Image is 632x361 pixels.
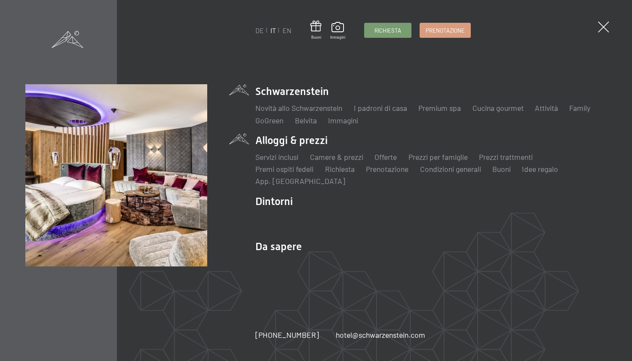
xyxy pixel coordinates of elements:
a: Idee regalo [522,164,558,174]
span: Richiesta [374,27,401,34]
span: Immagini [330,35,345,40]
span: [PHONE_NUMBER] [255,330,319,340]
a: Cucina gourmet [472,103,524,113]
a: Attività [535,103,558,113]
a: Novità allo Schwarzenstein [255,103,342,113]
a: App. [GEOGRAPHIC_DATA] [255,176,345,186]
a: Buoni [310,21,322,40]
a: Prezzi per famiglie [408,152,468,162]
a: Condizioni generali [420,164,481,174]
a: Servizi inclusi [255,152,298,162]
a: I padroni di casa [354,103,407,113]
a: [PHONE_NUMBER] [255,330,319,340]
a: Offerte [374,152,397,162]
a: Belvita [295,116,317,125]
a: Richiesta [365,23,411,37]
a: DE [255,26,264,34]
a: Prenotazione [366,164,408,174]
a: Immagini [328,116,358,125]
a: hotel@schwarzenstein.com [336,330,425,340]
a: Premi ospiti fedeli [255,164,313,174]
a: Prezzi trattmenti [479,152,533,162]
a: Camere & prezzi [310,152,363,162]
a: Buoni [492,164,511,174]
a: EN [282,26,291,34]
a: Family [569,103,590,113]
a: GoGreen [255,116,283,125]
span: Prenotazione [426,27,465,34]
a: Richiesta [325,164,355,174]
a: IT [270,26,276,34]
a: Prenotazione [420,23,470,37]
a: Premium spa [418,103,461,113]
span: Buoni [310,35,322,40]
a: Immagini [330,22,345,40]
